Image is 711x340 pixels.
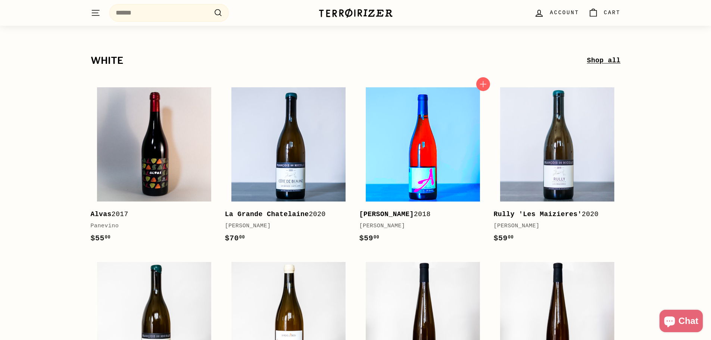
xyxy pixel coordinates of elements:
b: Rully 'Les Maizieres' [494,210,582,218]
a: Cart [584,2,625,24]
b: [PERSON_NAME] [359,210,414,218]
span: $59 [494,234,514,243]
sup: 00 [105,235,110,240]
a: [PERSON_NAME]2018[PERSON_NAME] [359,81,486,252]
span: $55 [91,234,111,243]
div: 2017 [91,209,210,220]
div: [PERSON_NAME] [359,222,479,231]
a: La Grande Chatelaine2020[PERSON_NAME] [225,81,352,252]
b: Alvas [91,210,112,218]
div: Panevino [91,222,210,231]
div: 2020 [494,209,613,220]
a: Shop all [587,55,620,66]
span: Cart [604,9,621,17]
div: 2018 [359,209,479,220]
span: $70 [225,234,245,243]
span: Account [550,9,579,17]
sup: 00 [508,235,514,240]
div: [PERSON_NAME] [225,222,344,231]
a: Account [530,2,583,24]
div: [PERSON_NAME] [494,222,613,231]
a: Alvas2017Panevino [91,81,218,252]
inbox-online-store-chat: Shopify online store chat [657,310,705,334]
b: La Grande Chatelaine [225,210,309,218]
a: Rully 'Les Maizieres'2020[PERSON_NAME] [494,81,621,252]
div: 2020 [225,209,344,220]
span: $59 [359,234,380,243]
sup: 00 [374,235,379,240]
h2: White [91,56,587,66]
sup: 00 [239,235,245,240]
